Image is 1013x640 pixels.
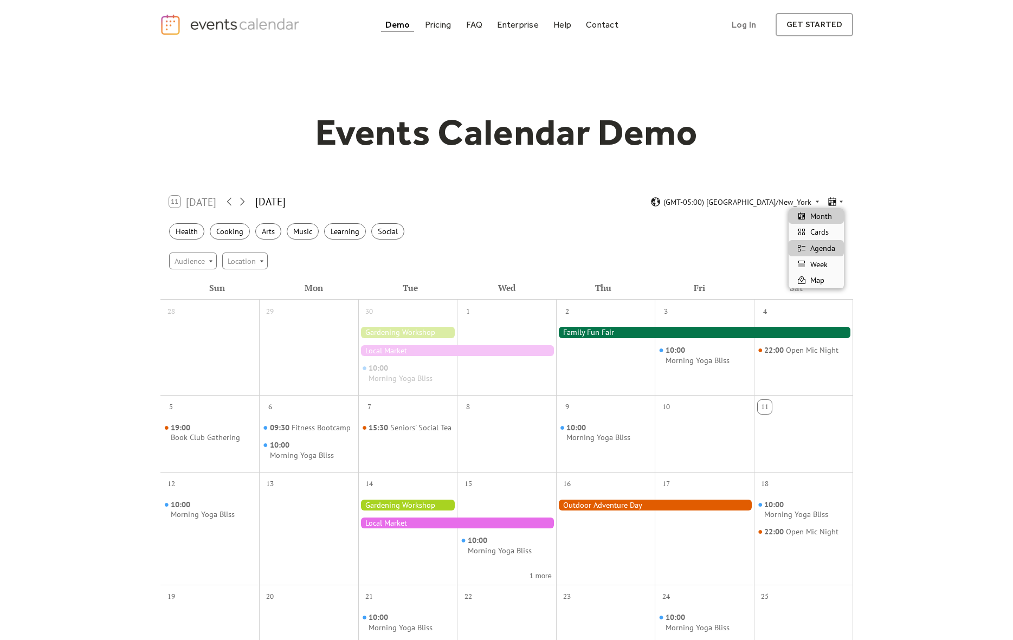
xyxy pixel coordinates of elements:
a: get started [776,13,853,36]
a: Pricing [421,17,456,32]
a: FAQ [462,17,487,32]
a: Demo [381,17,415,32]
div: Enterprise [497,22,538,28]
span: Agenda [810,242,835,254]
div: FAQ [466,22,483,28]
span: Cards [810,226,829,238]
span: Map [810,274,824,286]
a: Log In [721,13,767,36]
a: Contact [582,17,623,32]
div: Demo [385,22,410,28]
div: Help [553,22,571,28]
span: Month [810,210,832,222]
a: home [160,14,303,36]
h1: Events Calendar Demo [299,110,715,154]
span: Week [810,258,828,270]
div: Contact [586,22,618,28]
a: Enterprise [493,17,543,32]
a: Help [549,17,576,32]
div: Pricing [425,22,451,28]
